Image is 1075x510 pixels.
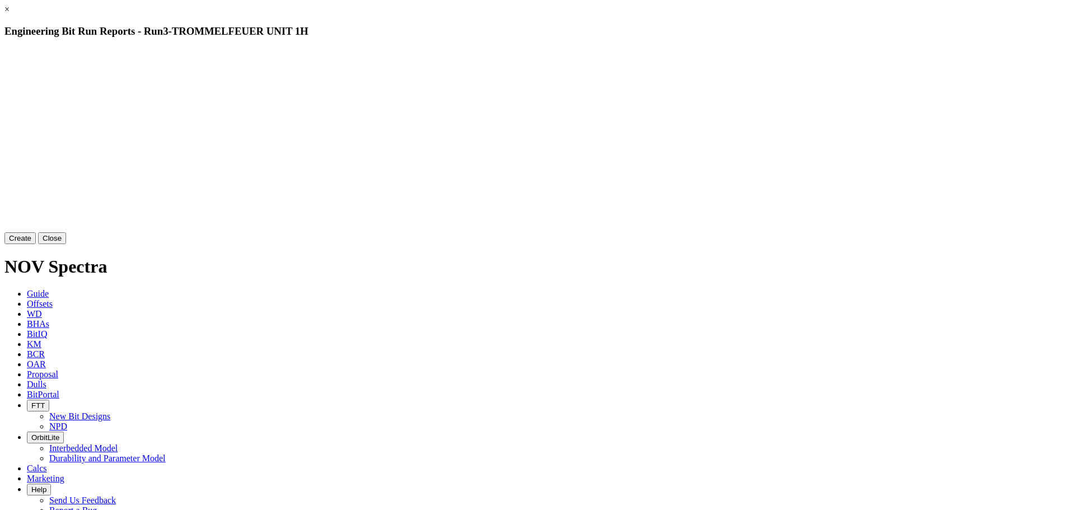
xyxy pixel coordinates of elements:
[49,495,116,505] a: Send Us Feedback
[27,464,47,473] span: Calcs
[27,339,41,349] span: KM
[172,25,309,37] span: TROMMELFEUER UNIT 1H
[31,485,46,494] span: Help
[4,4,10,14] a: ×
[27,359,46,369] span: OAR
[27,299,53,308] span: Offsets
[49,443,118,453] a: Interbedded Model
[27,474,64,483] span: Marketing
[27,390,59,399] span: BitPortal
[4,25,1071,38] h3: Engineering Bit Run Reports - Run -
[4,232,36,244] button: Create
[27,319,49,329] span: BHAs
[49,411,110,421] a: New Bit Designs
[31,401,45,410] span: FTT
[31,433,59,442] span: OrbitLite
[27,380,46,389] span: Dulls
[49,453,166,463] a: Durability and Parameter Model
[49,422,67,431] a: NPD
[27,329,47,339] span: BitIQ
[27,289,49,298] span: Guide
[27,369,58,379] span: Proposal
[27,349,45,359] span: BCR
[4,256,1071,277] h1: NOV Spectra
[27,309,42,319] span: WD
[38,232,66,244] button: Close
[163,25,168,37] span: 3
